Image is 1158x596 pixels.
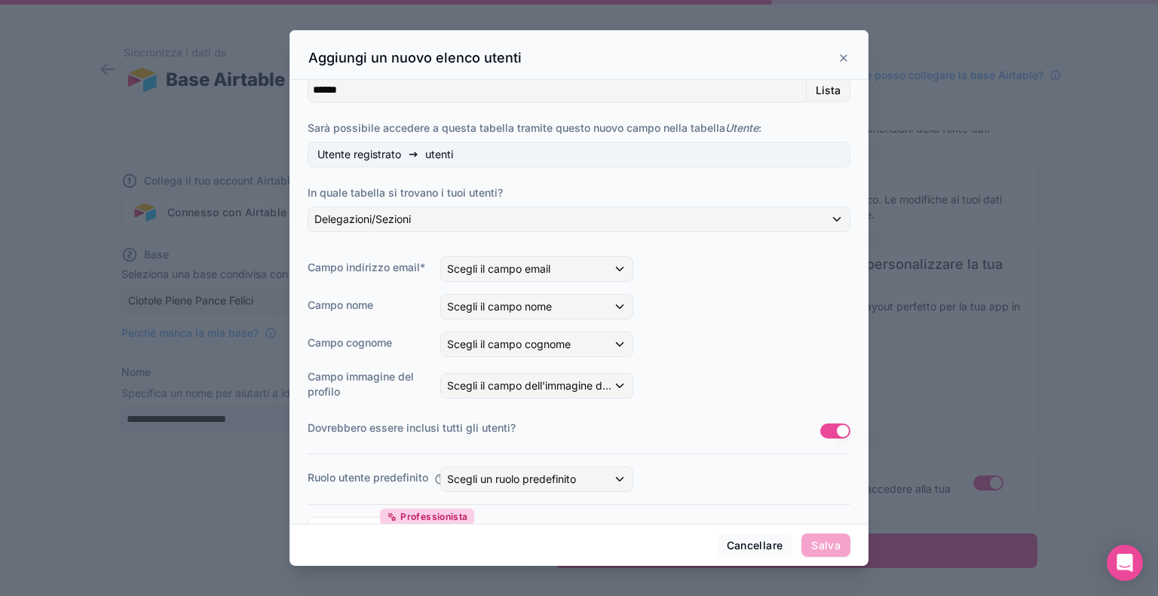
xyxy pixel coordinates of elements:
[440,294,633,319] button: Scegli il campo nome
[400,511,467,522] font: Professionista
[447,300,552,313] font: Scegli il campo nome
[308,206,850,232] button: Delegazioni/Sezioni
[308,121,725,134] font: Sarà possibile accedere a questa tabella tramite questo nuovo campo nella tabella
[314,212,411,225] font: Delegazioni/Sezioni
[758,121,761,134] font: :
[317,148,401,160] font: Utente registrato
[308,186,503,199] font: In quale tabella si trovano i tuoi utenti?
[308,50,522,66] font: Aggiungi un nuovo elenco utenti
[335,522,435,535] font: Ruolo condizionale
[440,256,633,282] button: Scegli il campo email
[447,338,571,350] font: Scegli il campo cognome
[308,261,425,274] font: Campo indirizzo email*
[725,121,758,134] font: Utente
[308,298,373,311] font: Campo nome
[440,373,633,399] button: Scegli il campo dell'immagine del profilo
[447,472,576,485] font: Scegli un ruolo predefinito
[440,466,633,492] button: Scegli un ruolo predefinito
[308,370,414,398] font: Campo immagine del profilo
[308,78,807,102] input: nome da visualizzare
[440,332,633,357] button: Scegli il campo cognome
[816,84,841,96] font: Lista
[308,421,516,434] font: Dovrebbero essere inclusi tutti gli utenti?
[727,539,783,552] font: Cancellare
[308,471,428,484] font: Ruolo utente predefinito
[447,262,550,275] font: Scegli il campo email
[1107,545,1143,581] div: Apri Intercom Messenger
[308,336,392,349] font: Campo cognome
[447,379,645,392] font: Scegli il campo dell'immagine del profilo
[308,517,463,541] button: Ruolo condizionaleProfessionista
[425,148,453,160] font: utenti
[717,533,793,558] button: Cancellare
